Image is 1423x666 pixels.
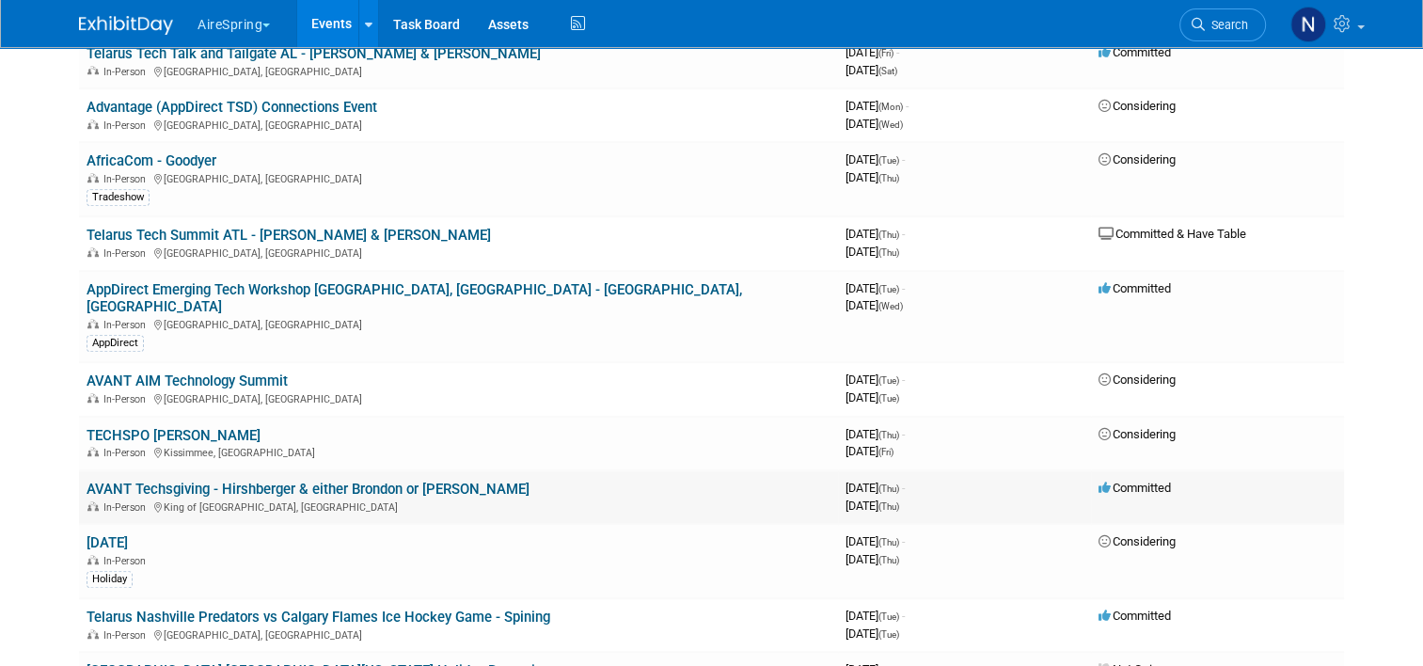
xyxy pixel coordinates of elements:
span: (Thu) [878,484,899,494]
div: [GEOGRAPHIC_DATA], [GEOGRAPHIC_DATA] [87,316,830,331]
img: In-Person Event [87,501,99,511]
img: Natalie Pyron [1290,7,1326,42]
img: In-Person Event [87,555,99,564]
span: (Fri) [878,447,893,457]
span: [DATE] [846,281,905,295]
span: In-Person [103,447,151,459]
img: In-Person Event [87,393,99,403]
a: AfricaCom - Goodyer [87,152,216,169]
span: - [902,427,905,441]
img: In-Person Event [87,629,99,639]
span: (Tue) [878,284,899,294]
span: - [902,152,905,166]
span: (Tue) [878,375,899,386]
img: In-Person Event [87,319,99,328]
a: Search [1179,8,1266,41]
span: (Mon) [878,102,903,112]
img: In-Person Event [87,447,99,456]
span: (Thu) [878,537,899,547]
span: [DATE] [846,534,905,548]
span: (Thu) [878,555,899,565]
span: Considering [1099,152,1176,166]
img: ExhibitDay [79,16,173,35]
a: TECHSPO [PERSON_NAME] [87,427,261,444]
span: - [902,281,905,295]
img: In-Person Event [87,66,99,75]
span: In-Person [103,501,151,514]
div: [GEOGRAPHIC_DATA], [GEOGRAPHIC_DATA] [87,117,830,132]
span: - [896,45,899,59]
span: [DATE] [846,117,903,131]
span: Committed [1099,481,1171,495]
span: (Wed) [878,119,903,130]
span: (Tue) [878,611,899,622]
div: AppDirect [87,335,144,352]
span: (Wed) [878,301,903,311]
span: Committed [1099,609,1171,623]
span: Considering [1099,373,1176,387]
div: King of [GEOGRAPHIC_DATA], [GEOGRAPHIC_DATA] [87,499,830,514]
div: [GEOGRAPHIC_DATA], [GEOGRAPHIC_DATA] [87,170,830,185]
span: Committed [1099,281,1171,295]
img: In-Person Event [87,247,99,257]
span: In-Person [103,319,151,331]
span: Considering [1099,99,1176,113]
span: In-Person [103,119,151,132]
span: - [902,481,905,495]
span: [DATE] [846,227,905,241]
a: AppDirect Emerging Tech Workshop [GEOGRAPHIC_DATA], [GEOGRAPHIC_DATA] - [GEOGRAPHIC_DATA], [GEOGR... [87,281,742,316]
span: [DATE] [846,481,905,495]
span: [DATE] [846,609,905,623]
div: [GEOGRAPHIC_DATA], [GEOGRAPHIC_DATA] [87,63,830,78]
a: Telarus Tech Summit ATL - [PERSON_NAME] & [PERSON_NAME] [87,227,491,244]
span: [DATE] [846,152,905,166]
span: [DATE] [846,99,909,113]
span: Considering [1099,534,1176,548]
span: - [902,609,905,623]
img: In-Person Event [87,173,99,182]
a: [DATE] [87,534,128,551]
span: - [902,534,905,548]
div: [GEOGRAPHIC_DATA], [GEOGRAPHIC_DATA] [87,245,830,260]
span: [DATE] [846,298,903,312]
span: (Thu) [878,247,899,258]
div: [GEOGRAPHIC_DATA], [GEOGRAPHIC_DATA] [87,390,830,405]
span: - [902,227,905,241]
div: [GEOGRAPHIC_DATA], [GEOGRAPHIC_DATA] [87,626,830,642]
span: (Thu) [878,230,899,240]
span: [DATE] [846,444,893,458]
a: Advantage (AppDirect TSD) Connections Event [87,99,377,116]
div: Kissimmee, [GEOGRAPHIC_DATA] [87,444,830,459]
span: [DATE] [846,390,899,404]
span: [DATE] [846,245,899,259]
a: Telarus Nashville Predators vs Calgary Flames Ice Hockey Game - Spining [87,609,550,626]
span: In-Person [103,247,151,260]
span: (Thu) [878,501,899,512]
div: Holiday [87,571,133,588]
span: - [902,373,905,387]
span: In-Person [103,629,151,642]
span: In-Person [103,173,151,185]
span: (Tue) [878,629,899,640]
span: [DATE] [846,45,899,59]
span: [DATE] [846,427,905,441]
span: (Tue) [878,393,899,404]
span: [DATE] [846,626,899,641]
span: Committed [1099,45,1171,59]
span: In-Person [103,393,151,405]
span: - [906,99,909,113]
span: (Sat) [878,66,897,76]
span: (Thu) [878,430,899,440]
a: AVANT Techsgiving - Hirshberger & either Brondon or [PERSON_NAME] [87,481,530,498]
a: AVANT AIM Technology Summit [87,373,288,389]
span: [DATE] [846,170,899,184]
img: In-Person Event [87,119,99,129]
span: (Tue) [878,155,899,166]
span: Search [1205,18,1248,32]
span: (Fri) [878,48,893,58]
span: [DATE] [846,373,905,387]
span: [DATE] [846,63,897,77]
span: In-Person [103,555,151,567]
span: [DATE] [846,499,899,513]
span: (Thu) [878,173,899,183]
